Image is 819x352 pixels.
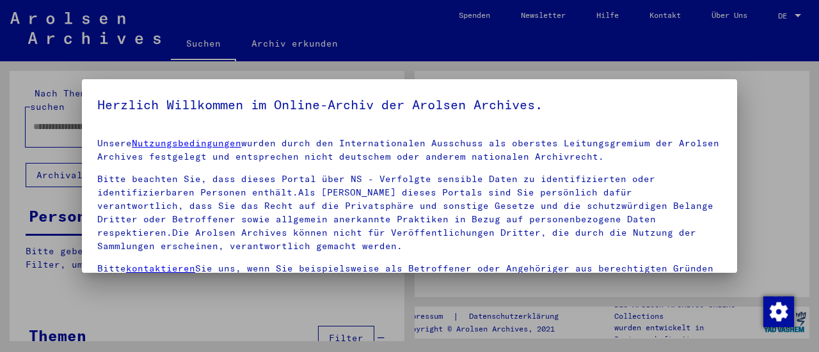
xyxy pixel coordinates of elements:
p: Unsere wurden durch den Internationalen Ausschuss als oberstes Leitungsgremium der Arolsen Archiv... [97,137,722,164]
h5: Herzlich Willkommen im Online-Archiv der Arolsen Archives. [97,95,722,115]
p: Bitte Sie uns, wenn Sie beispielsweise als Betroffener oder Angehöriger aus berechtigten Gründen ... [97,262,722,289]
p: Bitte beachten Sie, dass dieses Portal über NS - Verfolgte sensible Daten zu identifizierten oder... [97,172,722,253]
a: Nutzungsbedingungen [132,137,241,149]
a: kontaktieren [126,263,195,274]
div: Zustimmung ändern [763,296,793,326]
img: Zustimmung ändern [763,296,794,327]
